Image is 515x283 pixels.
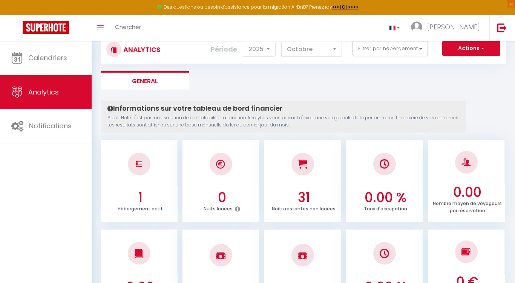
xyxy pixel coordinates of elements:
[186,190,257,205] h3: 0
[272,204,336,212] p: Nuits restantes non louées
[204,204,233,212] p: Nuits louées
[121,41,161,58] h3: Analytics
[118,204,162,212] p: Hébergement actif
[136,161,142,167] img: NO IMAGE
[350,190,421,205] h3: 0.00 %
[332,4,359,10] a: >>> ICI <<<<
[433,199,502,214] p: Nombre moyen de voyageurs par réservation
[461,247,471,256] img: NO IMAGE
[107,104,459,113] h4: Informations sur votre tableau de bord financier
[427,22,480,32] span: [PERSON_NAME]
[23,21,69,34] img: Super Booking
[380,249,389,258] img: NO IMAGE
[405,15,489,41] a: ... [PERSON_NAME]
[411,21,422,33] img: ...
[353,41,428,56] button: Filtrer par hébergement
[101,71,189,90] li: General
[109,15,147,41] a: Chercher
[28,87,59,97] span: Analytics
[29,121,72,131] span: Notifications
[115,23,141,31] span: Chercher
[268,190,339,205] h3: 31
[497,23,507,32] img: logout
[107,114,459,129] p: SuperHote n'est pas une solution de comptabilité. La fonction Analytics vous permet d'avoir une v...
[104,190,176,205] h3: 1
[364,204,407,212] p: Taux d'occupation
[28,53,67,62] span: Calendriers
[432,184,503,200] h3: 0.00
[211,41,237,58] label: Période
[442,41,500,56] button: Actions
